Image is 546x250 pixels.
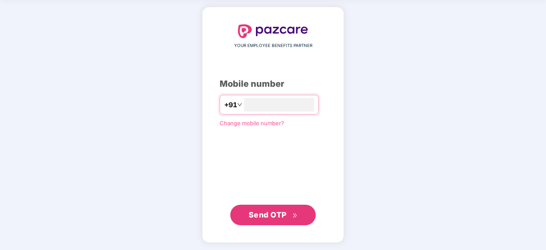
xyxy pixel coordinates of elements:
[238,24,308,38] img: logo
[220,77,326,91] div: Mobile number
[224,100,237,110] span: +91
[220,120,284,126] a: Change mobile number?
[292,213,298,218] span: double-right
[234,42,312,49] span: YOUR EMPLOYEE BENEFITS PARTNER
[249,210,287,219] span: Send OTP
[237,102,242,107] span: down
[230,205,316,225] button: Send OTPdouble-right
